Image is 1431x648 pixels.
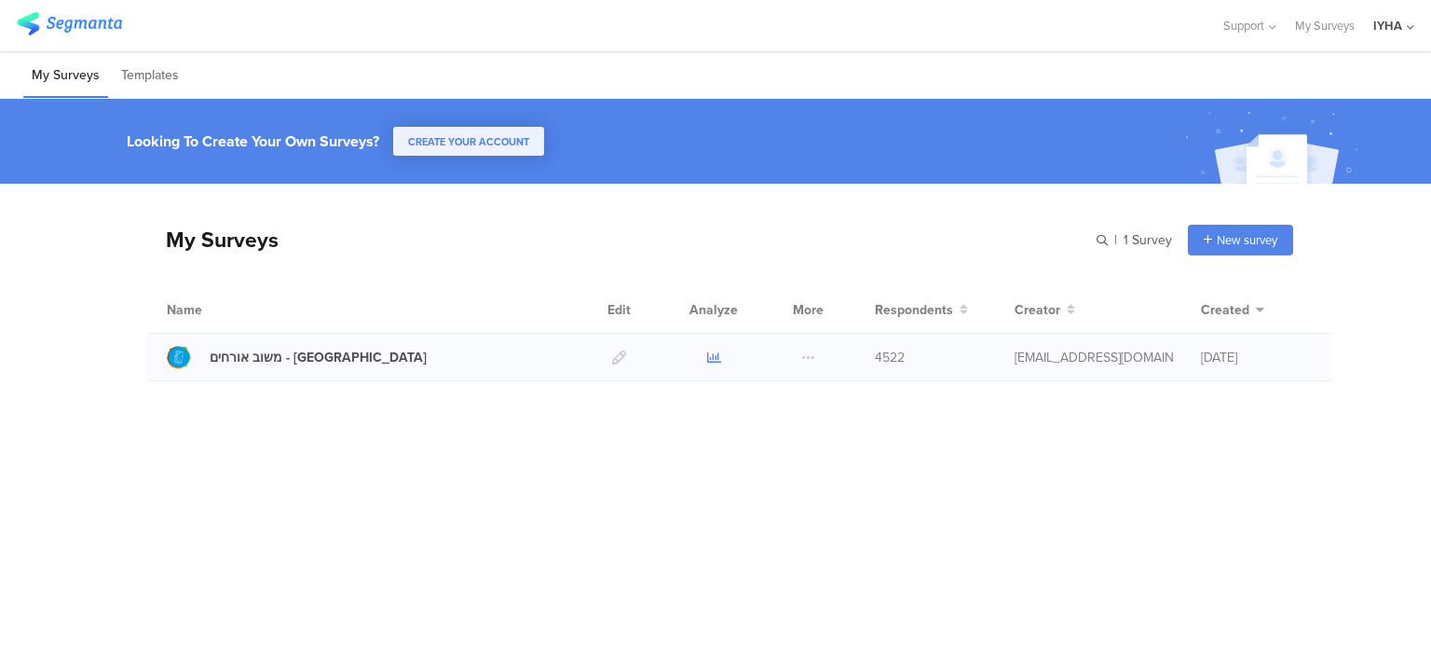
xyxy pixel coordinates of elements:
span: 4522 [875,348,905,367]
div: Analyze [686,286,742,333]
span: CREATE YOUR ACCOUNT [408,134,529,149]
img: create_account_image.svg [1179,104,1370,189]
div: Looking To Create Your Own Surveys? [127,131,379,152]
img: segmanta logo [17,12,122,35]
li: My Surveys [23,54,108,98]
div: Edit [599,286,639,333]
span: | [1111,230,1120,250]
div: ofir@iyha.org.il [1015,348,1173,367]
span: Creator [1015,300,1060,320]
button: Created [1201,300,1264,320]
li: Templates [113,54,187,98]
span: Support [1223,17,1264,34]
div: More [788,286,828,333]
div: My Surveys [147,224,279,255]
span: Respondents [875,300,953,320]
div: Name [167,300,279,320]
button: Creator [1015,300,1075,320]
div: IYHA [1373,17,1402,34]
span: Created [1201,300,1249,320]
div: [DATE] [1201,348,1313,367]
button: Respondents [875,300,968,320]
span: New survey [1217,231,1277,249]
div: משוב אורחים - בית שאן [210,348,427,367]
span: 1 Survey [1124,230,1172,250]
button: CREATE YOUR ACCOUNT [393,127,544,156]
a: משוב אורחים - [GEOGRAPHIC_DATA] [167,345,427,369]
